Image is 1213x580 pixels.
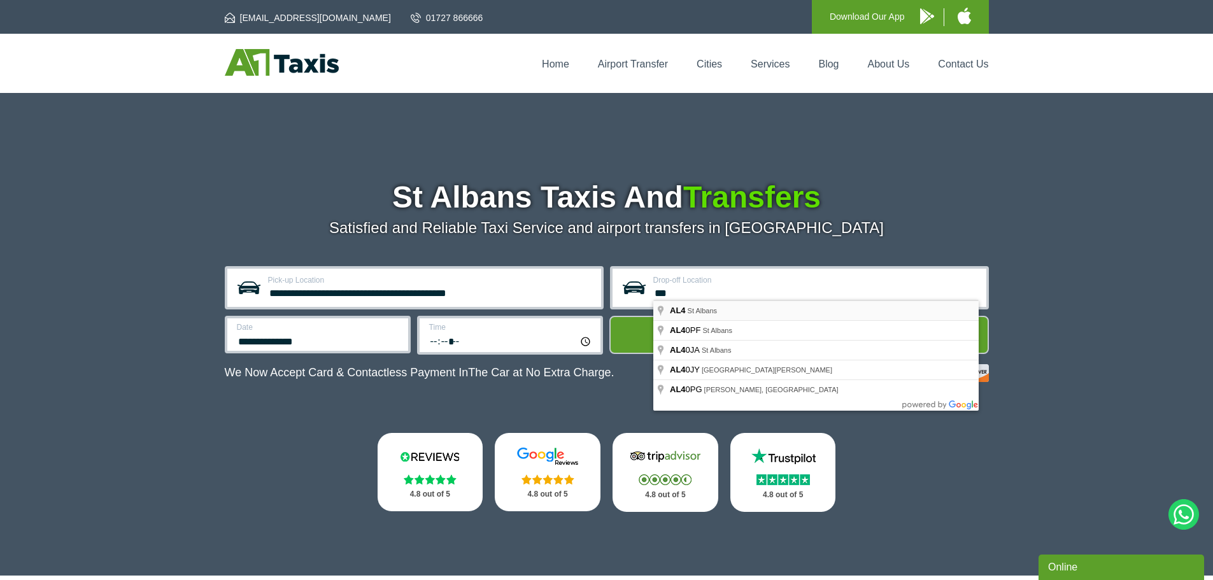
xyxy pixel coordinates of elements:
img: Stars [404,474,457,485]
a: Reviews.io Stars 4.8 out of 5 [378,433,483,511]
span: St Albans [702,346,731,354]
img: A1 Taxis Android App [920,8,934,24]
span: AL4 [670,325,686,335]
img: A1 Taxis iPhone App [958,8,971,24]
p: 4.8 out of 5 [392,486,469,502]
button: Get Quote [609,316,989,354]
p: 4.8 out of 5 [744,487,822,503]
h1: St Albans Taxis And [225,182,989,213]
img: Stars [756,474,810,485]
label: Date [237,323,401,331]
span: AL4 [670,365,686,374]
img: Trustpilot [745,447,821,466]
span: 0PF [670,325,702,335]
span: St Albans [702,327,732,334]
img: Tripadvisor [627,447,704,466]
iframe: chat widget [1039,552,1207,580]
img: A1 Taxis St Albans LTD [225,49,339,76]
span: 0JA [670,345,702,355]
label: Drop-off Location [653,276,979,284]
span: Transfers [683,180,821,214]
span: AL4 [670,385,686,394]
img: Google [509,447,586,466]
img: Reviews.io [392,447,468,466]
p: Download Our App [830,9,905,25]
a: Google Stars 4.8 out of 5 [495,433,600,511]
p: 4.8 out of 5 [627,487,704,503]
p: Satisfied and Reliable Taxi Service and airport transfers in [GEOGRAPHIC_DATA] [225,219,989,237]
a: Contact Us [938,59,988,69]
img: Stars [639,474,692,485]
a: Services [751,59,790,69]
span: The Car at No Extra Charge. [468,366,614,379]
a: About Us [868,59,910,69]
a: Airport Transfer [598,59,668,69]
span: [PERSON_NAME], [GEOGRAPHIC_DATA] [704,386,839,393]
span: [GEOGRAPHIC_DATA][PERSON_NAME] [702,366,832,374]
img: Stars [521,474,574,485]
a: 01727 866666 [411,11,483,24]
p: We Now Accept Card & Contactless Payment In [225,366,614,379]
a: Blog [818,59,839,69]
label: Time [429,323,593,331]
a: Tripadvisor Stars 4.8 out of 5 [613,433,718,512]
a: Trustpilot Stars 4.8 out of 5 [730,433,836,512]
span: St Albans [688,307,717,315]
span: AL4 [670,345,686,355]
a: Cities [697,59,722,69]
p: 4.8 out of 5 [509,486,586,502]
a: [EMAIL_ADDRESS][DOMAIN_NAME] [225,11,391,24]
span: 0PG [670,385,704,394]
label: Pick-up Location [268,276,593,284]
span: AL4 [670,306,686,315]
a: Home [542,59,569,69]
span: 0JY [670,365,702,374]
